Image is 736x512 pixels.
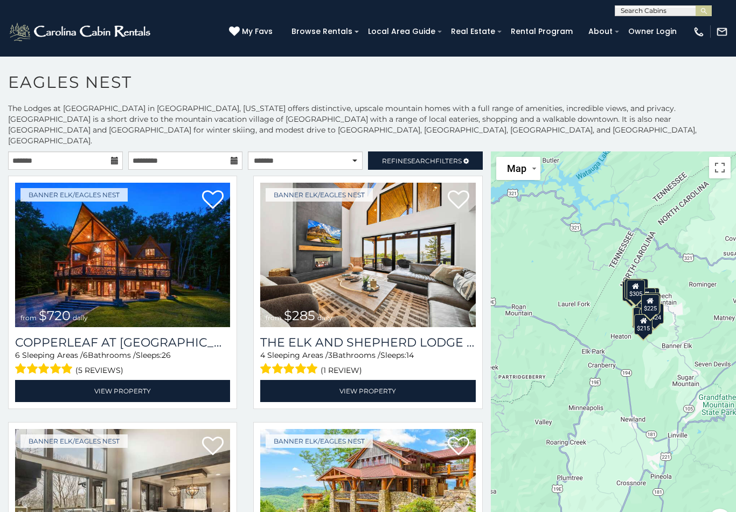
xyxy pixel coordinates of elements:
[407,157,435,165] span: Search
[15,183,230,327] a: Copperleaf at Eagles Nest from $720 daily
[20,434,128,448] a: Banner Elk/Eagles Nest
[632,308,650,328] div: $305
[266,434,373,448] a: Banner Elk/Eagles Nest
[635,314,653,334] div: $215
[286,23,358,40] a: Browse Rentals
[260,183,475,327] img: The Elk And Shepherd Lodge at Eagles Nest
[266,188,373,202] a: Banner Elk/Eagles Nest
[505,23,578,40] a: Rental Program
[448,435,469,458] a: Add to favorites
[20,188,128,202] a: Banner Elk/Eagles Nest
[75,363,123,377] span: (5 reviews)
[363,23,441,40] a: Local Area Guide
[73,314,88,322] span: daily
[15,183,230,327] img: Copperleaf at Eagles Nest
[266,314,282,322] span: from
[83,350,88,360] span: 6
[260,380,475,402] a: View Property
[317,314,332,322] span: daily
[693,26,705,38] img: phone-regular-white.png
[716,26,728,38] img: mail-regular-white.png
[496,157,540,180] button: Change map style
[368,151,483,170] a: RefineSearchFilters
[242,26,273,37] span: My Favs
[260,183,475,327] a: The Elk And Shepherd Lodge at Eagles Nest from $285 daily
[507,163,526,174] span: Map
[583,23,618,40] a: About
[260,350,265,360] span: 4
[641,287,659,308] div: $200
[8,21,154,43] img: White-1-2.png
[15,335,230,350] h3: Copperleaf at Eagles Nest
[624,279,643,299] div: $265
[645,303,664,324] div: $424
[39,308,71,323] span: $720
[623,23,682,40] a: Owner Login
[709,157,731,178] button: Toggle fullscreen view
[633,307,651,327] div: $230
[641,294,659,314] div: $225
[622,280,641,301] div: $285
[260,335,475,350] a: The Elk And Shepherd Lodge at [GEOGRAPHIC_DATA]
[260,335,475,350] h3: The Elk And Shepherd Lodge at Eagles Nest
[382,157,462,165] span: Refine Filters
[229,26,275,38] a: My Favs
[15,335,230,350] a: Copperleaf at [GEOGRAPHIC_DATA]
[15,380,230,402] a: View Property
[637,288,656,308] div: $315
[202,435,224,458] a: Add to favorites
[260,350,475,377] div: Sleeping Areas / Bathrooms / Sleeps:
[627,279,645,300] div: $305
[642,293,661,313] div: $230
[328,350,332,360] span: 3
[162,350,171,360] span: 26
[448,189,469,212] a: Add to favorites
[406,350,414,360] span: 14
[284,308,315,323] span: $285
[446,23,501,40] a: Real Estate
[15,350,230,377] div: Sleeping Areas / Bathrooms / Sleeps:
[15,350,20,360] span: 6
[202,189,224,212] a: Add to favorites
[321,363,362,377] span: (1 review)
[20,314,37,322] span: from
